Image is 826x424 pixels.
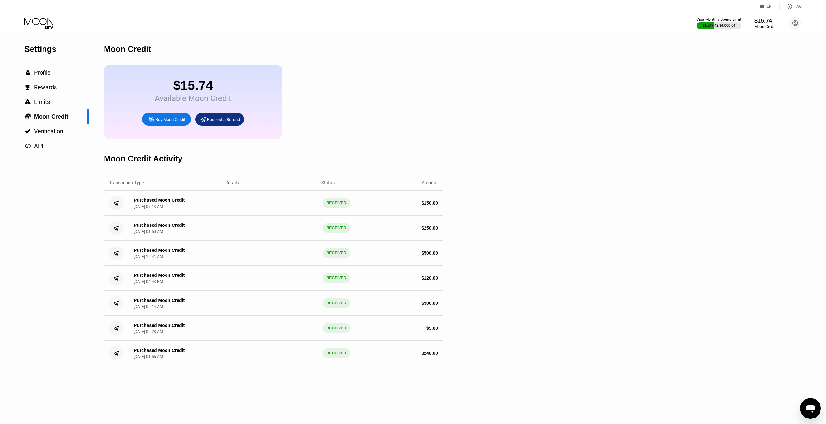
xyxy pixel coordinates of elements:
[421,225,438,231] div: $ 250.00
[323,223,350,233] div: RECEIVED
[25,113,31,120] span: 
[422,180,438,185] div: Amount
[34,113,68,120] span: Moon Credit
[795,4,802,9] div: FAQ
[24,128,31,134] div: 
[34,98,50,105] span: Limits
[24,99,31,105] div: 
[421,276,438,281] div: $ 120.00
[421,200,438,206] div: $ 150.00
[134,229,163,234] div: [DATE] 01:50 AM
[155,78,231,93] div: $15.74
[767,4,772,9] div: EN
[109,180,144,185] div: Transaction Type
[323,198,350,208] div: RECEIVED
[323,323,350,333] div: RECEIVED
[34,84,57,91] span: Rewards
[134,198,185,203] div: Purchased Moon Credit
[800,398,821,419] iframe: Button to launch messaging window
[134,354,163,359] div: [DATE] 01:55 AM
[134,254,163,259] div: [DATE] 12:41 AM
[134,223,185,228] div: Purchased Moon Credit
[134,204,163,209] div: [DATE] 07:13 AM
[104,45,151,54] div: Moon Credit
[421,301,438,306] div: $ 500.00
[24,70,31,76] div: 
[323,248,350,258] div: RECEIVED
[421,351,438,356] div: $ 248.00
[134,323,185,328] div: Purchased Moon Credit
[155,117,185,122] div: Buy Moon Credit
[323,273,350,283] div: RECEIVED
[24,143,31,149] div: 
[134,279,163,284] div: [DATE] 04:43 PM
[134,298,185,303] div: Purchased Moon Credit
[703,23,735,27] div: $1,547.42 / $4,000.00
[426,326,438,331] div: $ 5.00
[24,113,31,120] div: 
[155,94,231,103] div: Available Moon Credit
[321,180,335,185] div: Status
[25,99,31,105] span: 
[34,128,63,135] span: Verification
[104,154,182,163] div: Moon Credit Activity
[24,84,31,90] div: 
[25,143,31,149] span: 
[142,113,191,126] div: Buy Moon Credit
[780,3,802,10] div: FAQ
[207,117,240,122] div: Request a Refund
[323,298,350,308] div: RECEIVED
[754,24,776,29] div: Moon Credit
[134,273,185,278] div: Purchased Moon Credit
[134,248,185,253] div: Purchased Moon Credit
[34,69,51,76] span: Profile
[134,348,185,353] div: Purchased Moon Credit
[754,18,776,29] div: $15.74Moon Credit
[323,348,350,358] div: RECEIVED
[225,180,239,185] div: Details
[195,113,244,126] div: Request a Refund
[24,45,89,54] div: Settings
[421,251,438,256] div: $ 500.00
[25,128,31,134] span: 
[760,3,780,10] div: EN
[25,84,31,90] span: 
[134,304,163,309] div: [DATE] 05:14 AM
[34,142,43,149] span: API
[134,329,163,334] div: [DATE] 02:28 AM
[697,17,741,22] div: Visa Monthly Spend Limit
[697,17,741,29] div: Visa Monthly Spend Limit$1,547.42/$4,000.00
[26,70,30,76] span: 
[754,18,776,24] div: $15.74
